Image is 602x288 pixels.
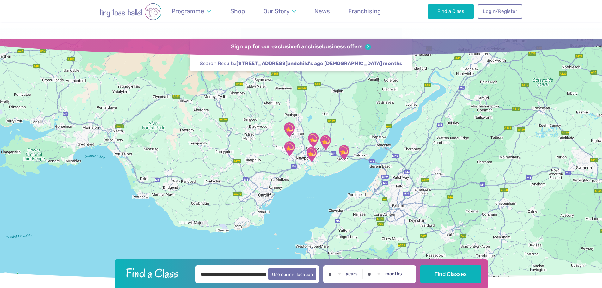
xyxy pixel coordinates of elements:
[314,8,330,15] span: News
[336,144,352,160] div: Magor & Undy Community Hub
[281,122,297,138] div: Henllys Village Hall
[420,265,481,283] button: Find Classes
[80,3,181,20] img: tiny toes ballet
[268,268,317,280] button: Use current location
[297,43,322,50] strong: franchise
[304,146,319,162] div: 1Gym Newport
[172,8,204,15] span: Programme
[385,271,402,277] label: months
[169,4,214,19] a: Programme
[348,8,381,15] span: Franchising
[282,141,297,156] div: Tydu Community Hall
[305,132,321,148] div: Caerleon Town Hall
[318,134,333,150] div: Langstone Village Hall
[312,4,333,19] a: News
[346,271,358,277] label: years
[478,4,522,18] a: Login/Register
[2,271,22,279] a: Open this area in Google Maps (opens a new window)
[228,4,248,19] a: Shop
[428,4,474,18] a: Find a Class
[236,60,288,67] span: [STREET_ADDRESS]
[2,271,22,279] img: Google
[230,8,245,15] span: Shop
[236,60,402,66] strong: and
[345,4,384,19] a: Franchising
[297,60,402,67] span: child's age [DEMOGRAPHIC_DATA] months
[263,8,289,15] span: Our Story
[231,43,371,50] a: Sign up for our exclusivefranchisebusiness offers
[121,265,191,281] h2: Find a Class
[260,4,299,19] a: Our Story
